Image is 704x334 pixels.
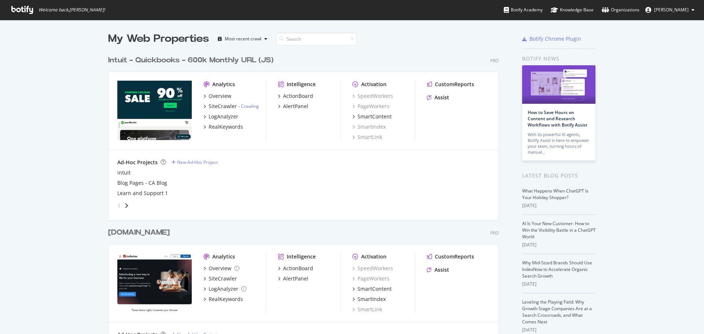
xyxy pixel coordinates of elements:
[522,55,596,63] div: Botify news
[287,253,316,260] div: Intelligence
[639,4,700,16] button: [PERSON_NAME]
[522,202,596,209] div: [DATE]
[117,159,158,166] div: Ad-Hoc Projects
[352,103,389,110] a: PageWorkers
[522,188,588,201] a: What Happens When ChatGPT Is Your Holiday Shopper?
[117,253,192,312] img: turbotax.intuit.ca
[435,81,474,88] div: CustomReports
[283,265,313,272] div: ActionBoard
[172,159,218,165] a: New Ad-Hoc Project
[117,179,167,187] a: Blog Pages - CA Blog
[203,123,243,131] a: RealKeywords
[434,94,449,101] div: Assist
[283,103,308,110] div: AlertPanel
[209,275,237,282] div: SiteCrawler
[124,202,129,209] div: angle-right
[654,7,689,13] span: Bryson Meunier
[209,113,238,120] div: LogAnalyzer
[215,33,270,45] button: Most recent crawl
[117,169,131,176] a: intuit
[209,92,231,100] div: Overview
[522,327,596,333] div: [DATE]
[203,285,246,293] a: LogAnalyzer
[117,190,168,197] a: Learn and Support 1
[203,265,239,272] a: Overview
[361,253,386,260] div: Activation
[209,285,238,293] div: LogAnalyzer
[522,35,581,43] a: Botify Chrome Plugin
[352,133,382,141] div: SmartLink
[529,35,581,43] div: Botify Chrome Plugin
[490,230,499,236] div: Pro
[357,285,392,293] div: SmartContent
[203,113,238,120] a: LogAnalyzer
[352,265,393,272] a: SpeedWorkers
[602,6,639,14] div: Organizations
[209,123,243,131] div: RealKeywords
[38,7,105,13] span: Welcome back, [PERSON_NAME] !
[278,92,313,100] a: ActionBoard
[522,242,596,248] div: [DATE]
[361,81,386,88] div: Activation
[522,220,596,240] a: AI Is Your New Customer: How to Win the Visibility Battle in a ChatGPT World
[108,227,173,238] a: [DOMAIN_NAME]
[522,65,595,104] img: How to Save Hours on Content and Research Workflows with Botify Assist
[276,33,357,45] input: Search
[108,227,170,238] div: [DOMAIN_NAME]
[352,92,393,100] a: SpeedWorkers
[427,253,474,260] a: CustomReports
[203,275,237,282] a: SiteCrawler
[522,299,592,325] a: Leveling the Playing Field: Why Growth-Stage Companies Are at a Search Crossroads, and What Comes...
[352,296,386,303] a: SmartIndex
[435,253,474,260] div: CustomReports
[352,306,382,313] a: SmartLink
[427,94,449,101] a: Assist
[352,113,392,120] a: SmartContent
[287,81,316,88] div: Intelligence
[522,281,596,287] div: [DATE]
[504,6,543,14] div: Botify Academy
[434,266,449,274] div: Assist
[212,81,235,88] div: Analytics
[278,103,308,110] a: AlertPanel
[241,103,259,109] a: Crawling
[522,172,596,180] div: Latest Blog Posts
[528,132,590,155] div: With its powerful AI agents, Botify Assist is here to empower your team, turning hours of manual…
[108,55,276,66] a: Intuit - Quickbooks - 600k Monthly URL (JS)
[209,265,231,272] div: Overview
[209,296,243,303] div: RealKeywords
[490,58,499,64] div: Pro
[528,109,587,128] a: How to Save Hours on Content and Research Workflows with Botify Assist
[278,275,308,282] a: AlertPanel
[352,123,386,131] a: SmartIndex
[108,55,274,66] div: Intuit - Quickbooks - 600k Monthly URL (JS)
[238,103,259,109] div: -
[114,200,124,212] div: angle-left
[108,32,209,46] div: My Web Properties
[177,159,218,165] div: New Ad-Hoc Project
[357,113,392,120] div: SmartContent
[203,296,243,303] a: RealKeywords
[522,260,592,279] a: Why Mid-Sized Brands Should Use IndexNow to Accelerate Organic Search Growth
[551,6,594,14] div: Knowledge Base
[427,266,449,274] a: Assist
[357,296,386,303] div: SmartIndex
[283,275,308,282] div: AlertPanel
[427,81,474,88] a: CustomReports
[117,81,192,140] img: quickbooks.intuit.com
[203,92,231,100] a: Overview
[352,275,389,282] a: PageWorkers
[278,265,313,272] a: ActionBoard
[225,37,261,41] div: Most recent crawl
[352,285,392,293] a: SmartContent
[203,103,259,110] a: SiteCrawler- Crawling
